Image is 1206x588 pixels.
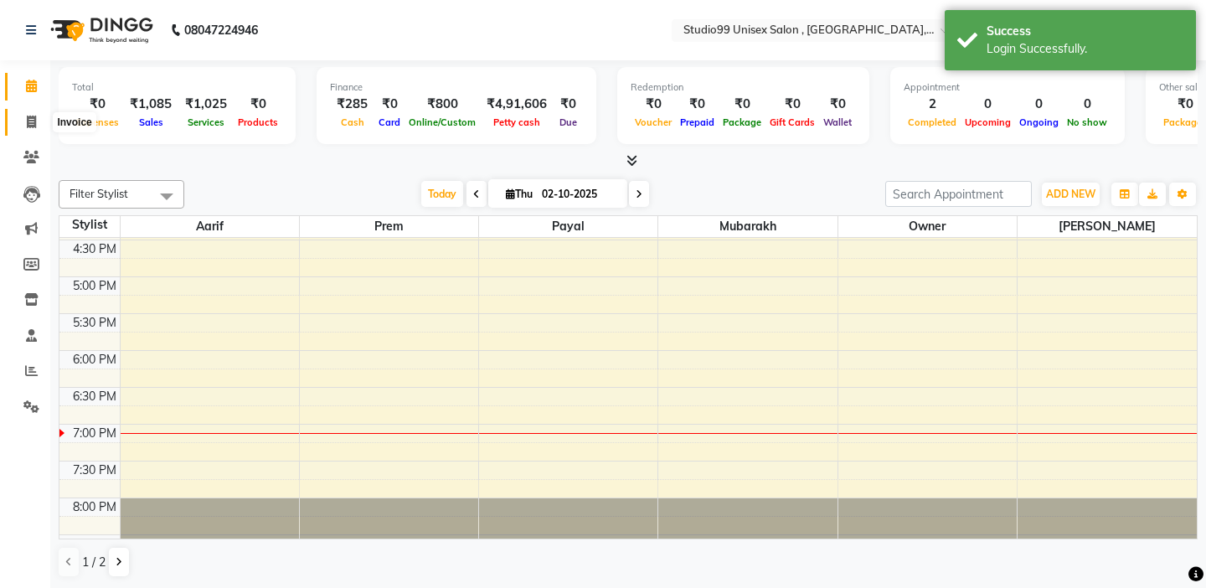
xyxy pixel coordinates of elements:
[330,95,374,114] div: ₹285
[178,95,234,114] div: ₹1,025
[121,216,299,237] span: Aarif
[961,95,1015,114] div: 0
[374,95,405,114] div: ₹0
[489,116,544,128] span: Petty cash
[1015,116,1063,128] span: Ongoing
[70,351,120,369] div: 6:00 PM
[479,216,657,237] span: payal
[631,116,676,128] span: Voucher
[72,80,282,95] div: Total
[405,95,480,114] div: ₹800
[838,216,1017,237] span: Owner
[961,116,1015,128] span: Upcoming
[719,95,765,114] div: ₹0
[70,425,120,442] div: 7:00 PM
[70,535,120,553] div: 8:30 PM
[819,116,856,128] span: Wallet
[987,40,1183,58] div: Login Successfully.
[70,388,120,405] div: 6:30 PM
[70,277,120,295] div: 5:00 PM
[1046,188,1095,200] span: ADD NEW
[234,95,282,114] div: ₹0
[1018,216,1197,237] span: [PERSON_NAME]
[676,116,719,128] span: Prepaid
[631,80,856,95] div: Redemption
[480,95,554,114] div: ₹4,91,606
[53,112,95,132] div: Invoice
[72,95,123,114] div: ₹0
[1015,95,1063,114] div: 0
[405,116,480,128] span: Online/Custom
[987,23,1183,40] div: Success
[719,116,765,128] span: Package
[904,95,961,114] div: 2
[765,116,819,128] span: Gift Cards
[1063,95,1111,114] div: 0
[658,216,837,237] span: mubarakh
[885,181,1032,207] input: Search Appointment
[337,116,368,128] span: Cash
[1063,116,1111,128] span: No show
[330,80,583,95] div: Finance
[70,314,120,332] div: 5:30 PM
[234,116,282,128] span: Products
[183,116,229,128] span: Services
[421,181,463,207] span: Today
[765,95,819,114] div: ₹0
[1042,183,1100,206] button: ADD NEW
[184,7,258,54] b: 08047224946
[82,554,106,571] span: 1 / 2
[135,116,167,128] span: Sales
[537,182,621,207] input: 2025-10-02
[904,80,1111,95] div: Appointment
[631,95,676,114] div: ₹0
[123,95,178,114] div: ₹1,085
[676,95,719,114] div: ₹0
[70,462,120,479] div: 7:30 PM
[59,216,120,234] div: Stylist
[904,116,961,128] span: Completed
[502,188,537,200] span: Thu
[70,240,120,258] div: 4:30 PM
[374,116,405,128] span: Card
[43,7,157,54] img: logo
[554,95,583,114] div: ₹0
[70,187,128,200] span: Filter Stylist
[70,498,120,516] div: 8:00 PM
[300,216,478,237] span: Prem
[819,95,856,114] div: ₹0
[555,116,581,128] span: Due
